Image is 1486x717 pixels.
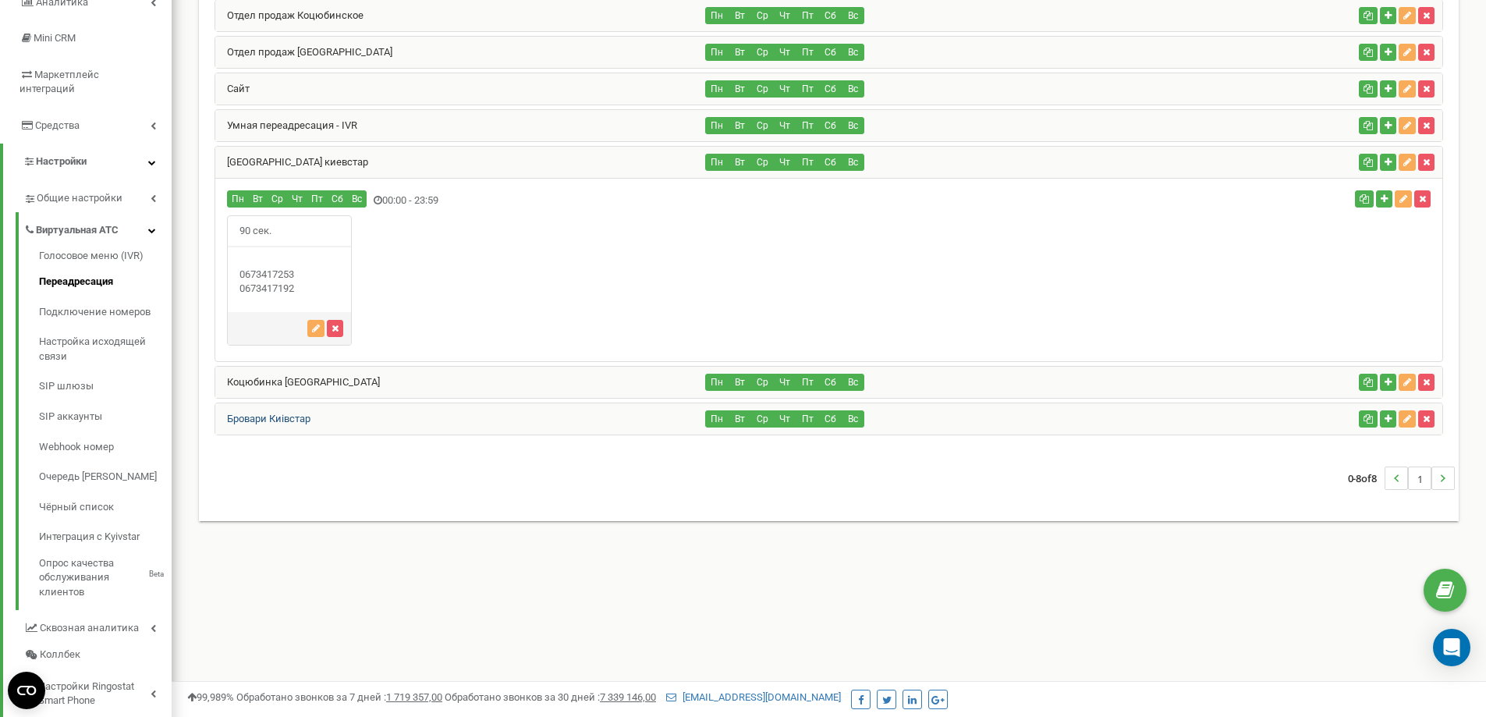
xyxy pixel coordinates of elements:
button: Сб [818,44,842,61]
a: Голосовое меню (IVR) [39,249,172,268]
a: Отдел продаж [GEOGRAPHIC_DATA] [215,46,392,58]
span: Маркетплейс интеграций [20,69,99,95]
button: Вт [728,80,751,98]
button: Пт [796,410,819,428]
button: Вт [728,410,751,428]
button: Чт [773,374,796,391]
span: 99,989% [187,691,234,703]
a: Сайт [215,83,250,94]
a: Интеграция с Kyivstar [39,522,172,552]
button: Сб [818,80,842,98]
button: Пт [307,190,328,208]
li: 1 [1408,467,1431,490]
button: Вт [728,154,751,171]
a: Переадресация [39,267,172,297]
button: Вс [841,117,864,134]
a: Коллбек [23,641,172,669]
button: Чт [773,154,796,171]
button: Вт [728,374,751,391]
button: Open CMP widget [8,672,45,709]
button: Ср [750,410,774,428]
a: Настройка исходящей связи [39,327,172,371]
span: Настройки Ringostat Smart Phone [38,680,151,708]
a: Очередь [PERSON_NAME] [39,462,172,492]
a: SIP шлюзы [39,371,172,402]
button: Вт [728,44,751,61]
div: Open Intercom Messenger [1433,629,1470,666]
span: Обработано звонков за 7 дней : [236,691,442,703]
button: Сб [818,154,842,171]
button: Сб [818,117,842,134]
button: Сб [818,374,842,391]
button: Пт [796,80,819,98]
button: Ср [267,190,288,208]
a: Отдел продаж Коцюбинское [215,9,364,21]
span: Сквозная аналитика [40,621,139,636]
button: Чт [773,7,796,24]
button: Вс [841,410,864,428]
button: Сб [818,7,842,24]
button: Сб [327,190,348,208]
button: Вс [841,154,864,171]
a: Виртуальная АТС [23,212,172,244]
button: Пн [705,374,729,391]
button: Пн [705,154,729,171]
div: 00:00 - 23:59 [215,190,1034,211]
span: 0-8 8 [1348,467,1385,490]
button: Чт [773,410,796,428]
button: Ср [750,117,774,134]
a: Настройки Ringostat Smart Phone [23,669,172,715]
a: Webhook номер [39,432,172,463]
button: Вт [248,190,268,208]
u: 7 339 146,00 [600,691,656,703]
button: Пт [796,154,819,171]
span: Mini CRM [34,32,76,44]
a: Чёрный список [39,492,172,523]
button: Вт [728,117,751,134]
button: Пн [227,190,249,208]
button: Вс [841,374,864,391]
button: Ср [750,80,774,98]
span: 90 сек. [228,216,283,247]
button: Ср [750,374,774,391]
button: Пн [705,410,729,428]
span: Коллбек [40,648,80,662]
button: Пн [705,80,729,98]
nav: ... [1348,451,1455,506]
button: Чт [773,80,796,98]
span: Обработано звонков за 30 дней : [445,691,656,703]
button: Вс [347,190,367,208]
span: Виртуальная АТС [36,223,119,238]
button: Ср [750,7,774,24]
button: Чт [773,117,796,134]
button: Чт [773,44,796,61]
a: Опрос качества обслуживания клиентовBeta [39,552,172,600]
button: Пт [796,7,819,24]
button: Вс [841,7,864,24]
button: Вт [728,7,751,24]
button: Пт [796,374,819,391]
button: Пн [705,117,729,134]
div: 0673417253 0673417192 [228,268,351,296]
a: Сквозная аналитика [23,610,172,642]
a: Умная переадресация - IVR [215,119,357,131]
a: Коцюбинка [GEOGRAPHIC_DATA] [215,376,380,388]
span: Средства [35,119,80,131]
button: Пн [705,7,729,24]
span: Настройки [36,155,87,167]
button: Сб [818,410,842,428]
span: Общие настройки [37,191,122,206]
a: Общие настройки [23,180,172,212]
u: 1 719 357,00 [386,691,442,703]
span: of [1361,471,1371,485]
button: Пн [705,44,729,61]
a: [GEOGRAPHIC_DATA] киевстар [215,156,368,168]
button: Ср [750,44,774,61]
button: Пт [796,117,819,134]
button: Вс [841,44,864,61]
a: SIP аккаунты [39,402,172,432]
button: Пт [796,44,819,61]
button: Чт [287,190,307,208]
button: Ср [750,154,774,171]
button: Вс [841,80,864,98]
